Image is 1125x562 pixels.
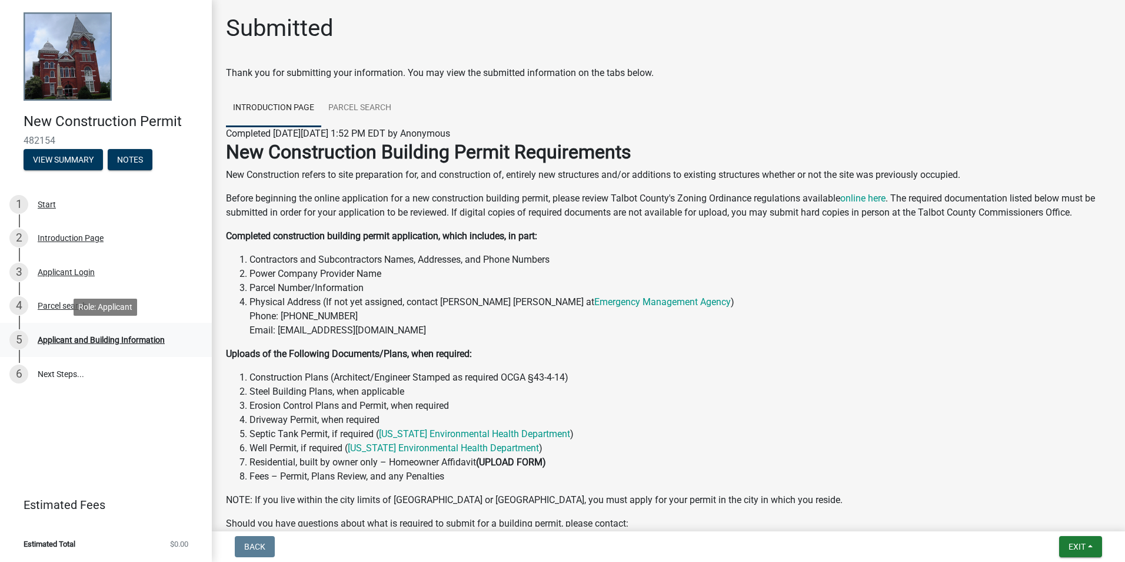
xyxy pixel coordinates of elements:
span: Completed [DATE][DATE] 1:52 PM EDT by Anonymous [226,128,450,139]
a: Parcel search [321,90,398,127]
h4: New Construction Permit [24,113,202,130]
li: Well Permit, if required ( ) [249,441,1111,455]
strong: (UPLOAD FORM) [476,457,546,468]
li: Physical Address (If not yet assigned, contact [PERSON_NAME] [PERSON_NAME] at ) Phone: [PHONE_NUM... [249,295,1111,338]
li: Fees – Permit, Plans Review, and any Penalties [249,470,1111,484]
a: [US_STATE] Environmental Health Department [348,442,539,454]
span: Estimated Total [24,540,75,548]
li: Steel Building Plans, when applicable [249,385,1111,399]
a: Introduction Page [226,90,321,127]
button: Exit [1059,536,1102,557]
a: [US_STATE] Environmental Health Department [379,428,570,439]
button: View Summary [24,149,103,170]
img: Talbot County, Georgia [24,12,112,101]
span: $0.00 [170,540,188,548]
li: Erosion Control Plans and Permit, when required [249,399,1111,413]
p: New Construction refers to site preparation for, and construction of, entirely new structures and... [226,168,1111,182]
strong: New Construction Building Permit Requirements [226,141,631,163]
div: Applicant Login [38,268,95,276]
div: 1 [9,195,28,214]
a: Emergency Management Agency [594,296,731,308]
li: Septic Tank Permit, if required ( ) [249,427,1111,441]
li: Driveway Permit, when required [249,413,1111,427]
span: 482154 [24,135,188,146]
div: Role: Applicant [74,299,137,316]
div: 4 [9,296,28,315]
span: Back [244,542,265,551]
div: 5 [9,330,28,349]
li: Residential, built by owner only – Homeowner Affidavit [249,455,1111,470]
strong: Completed construction building permit application, which includes, in part: [226,230,537,242]
div: Parcel search [38,302,87,310]
div: 3 [9,263,28,282]
span: Exit [1069,542,1086,551]
li: Contractors and Subcontractors Names, Addresses, and Phone Numbers [249,253,1111,267]
div: Applicant and Building Information [38,336,165,344]
button: Notes [108,149,152,170]
li: Parcel Number/Information [249,281,1111,295]
button: Back [235,536,275,557]
li: Power Company Provider Name [249,267,1111,281]
div: 2 [9,229,28,247]
p: Before beginning the online application for a new construction building permit, please review Tal... [226,191,1111,220]
div: Thank you for submitting your information. You may view the submitted information on the tabs below. [226,66,1111,80]
h1: Submitted [226,14,334,42]
p: NOTE: If you live within the city limits of [GEOGRAPHIC_DATA] or [GEOGRAPHIC_DATA], you must appl... [226,493,1111,507]
div: Start [38,200,56,209]
wm-modal-confirm: Summary [24,156,103,165]
li: Construction Plans (Architect/Engineer Stamped as required OCGA §43-4-14) [249,371,1111,385]
wm-modal-confirm: Notes [108,156,152,165]
a: Estimated Fees [9,493,193,517]
strong: Uploads of the Following Documents/Plans, when required: [226,348,472,359]
div: Introduction Page [38,234,104,242]
a: online here [840,193,886,204]
div: 6 [9,365,28,384]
